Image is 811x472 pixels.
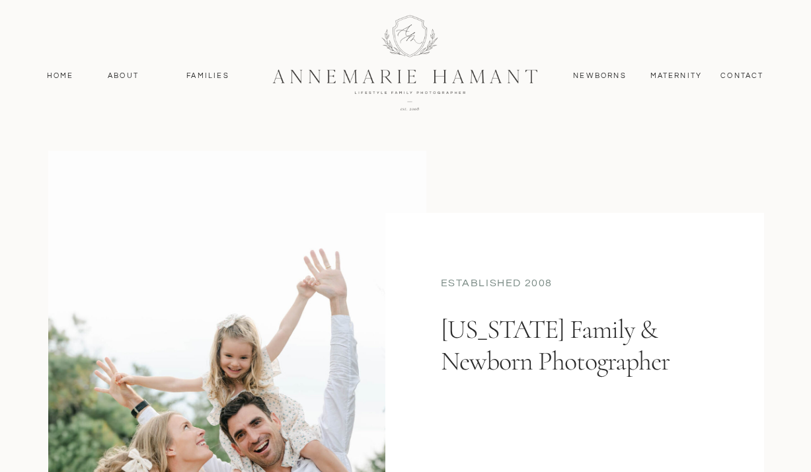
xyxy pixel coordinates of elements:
a: MAternity [650,70,701,82]
a: Home [41,70,80,82]
a: contact [714,70,771,82]
a: About [104,70,143,82]
a: Newborns [568,70,632,82]
a: Families [178,70,238,82]
div: established 2008 [441,276,709,294]
h1: [US_STATE] Family & Newborn Photographer [441,313,703,428]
